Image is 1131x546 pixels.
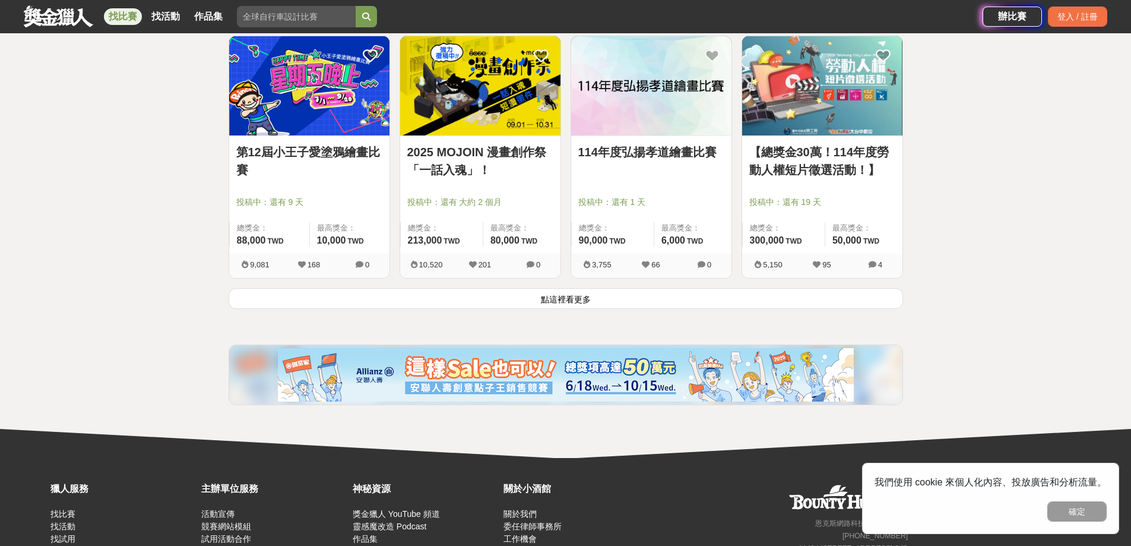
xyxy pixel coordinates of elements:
[229,36,389,135] img: Cover Image
[278,348,854,402] img: cf4fb443-4ad2-4338-9fa3-b46b0bf5d316.png
[201,509,235,519] a: 活動宣傳
[419,260,443,269] span: 10,520
[147,8,185,25] a: 找活動
[229,36,389,136] a: Cover Image
[592,260,612,269] span: 3,755
[742,36,902,135] img: Cover Image
[571,36,731,135] img: Cover Image
[822,260,831,269] span: 95
[785,237,801,245] span: TWD
[578,143,724,161] a: 114年度弘揚孝道繪畫比賽
[1047,501,1107,522] button: 確定
[863,237,879,245] span: TWD
[479,260,492,269] span: 201
[50,509,75,519] a: 找比賽
[317,235,346,245] span: 10,000
[983,7,1042,27] a: 辦比賽
[687,237,703,245] span: TWD
[365,260,369,269] span: 0
[503,509,537,519] a: 關於我們
[707,260,711,269] span: 0
[503,534,537,544] a: 工作機會
[832,222,895,234] span: 最高獎金：
[50,522,75,531] a: 找活動
[443,237,460,245] span: TWD
[189,8,227,25] a: 作品集
[503,522,562,531] a: 委任律師事務所
[400,36,560,136] a: Cover Image
[308,260,321,269] span: 168
[250,260,270,269] span: 9,081
[878,260,882,269] span: 4
[503,482,648,496] div: 關於小酒館
[578,196,724,209] span: 投稿中：還有 1 天
[237,222,302,234] span: 總獎金：
[237,235,266,245] span: 88,000
[229,288,903,309] button: 點這裡看更多
[750,235,784,245] span: 300,000
[490,235,519,245] span: 80,000
[400,36,560,135] img: Cover Image
[763,260,782,269] span: 5,150
[842,532,908,540] small: [PHONE_NUMBER]
[579,235,608,245] span: 90,000
[521,237,537,245] span: TWD
[407,143,553,179] a: 2025 MOJOIN 漫畫創作祭「一話入魂」！
[651,260,660,269] span: 66
[875,477,1107,487] span: 我們使用 cookie 來個人化內容、投放廣告和分析流量。
[832,235,861,245] span: 50,000
[236,196,382,209] span: 投稿中：還有 9 天
[490,222,553,234] span: 最高獎金：
[201,534,251,544] a: 試用活動合作
[201,482,346,496] div: 主辦單位服務
[536,260,540,269] span: 0
[1048,7,1107,27] div: 登入 / 註冊
[408,235,442,245] span: 213,000
[104,8,142,25] a: 找比賽
[749,143,895,179] a: 【總獎金30萬！114年度勞動人權短片徵選活動！】
[347,237,363,245] span: TWD
[353,509,440,519] a: 獎金獵人 YouTube 頻道
[408,222,476,234] span: 總獎金：
[50,534,75,544] a: 找試用
[815,519,908,528] small: 恩克斯網路科技股份有限公司
[317,222,382,234] span: 最高獎金：
[609,237,625,245] span: TWD
[571,36,731,136] a: Cover Image
[353,534,378,544] a: 作品集
[750,222,818,234] span: 總獎金：
[579,222,647,234] span: 總獎金：
[353,522,426,531] a: 靈感魔改造 Podcast
[742,36,902,136] a: Cover Image
[661,222,724,234] span: 最高獎金：
[201,522,251,531] a: 競賽網站模組
[353,482,498,496] div: 神秘資源
[236,143,382,179] a: 第12屆小王子愛塗鴉繪畫比賽
[407,196,553,209] span: 投稿中：還有 大約 2 個月
[237,6,356,27] input: 全球自行車設計比賽
[267,237,283,245] span: TWD
[749,196,895,209] span: 投稿中：還有 19 天
[50,482,195,496] div: 獵人服務
[661,235,685,245] span: 6,000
